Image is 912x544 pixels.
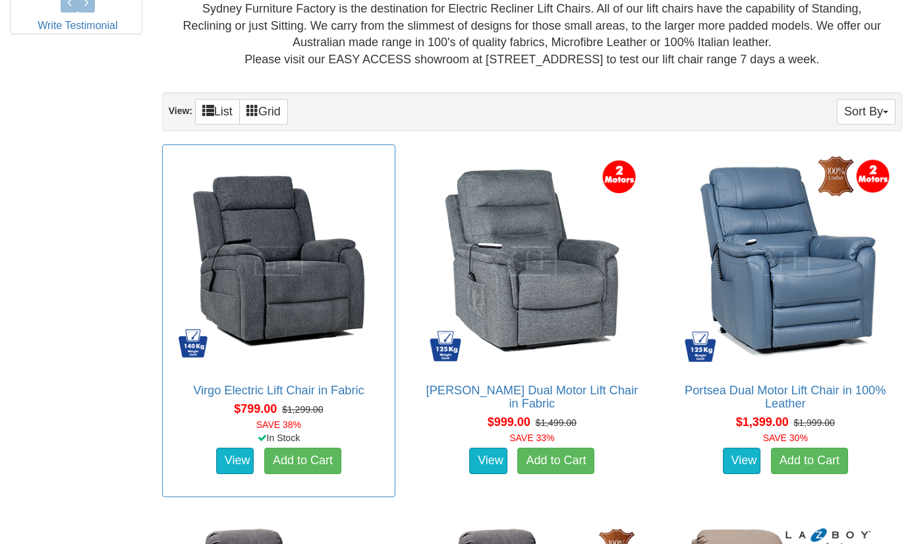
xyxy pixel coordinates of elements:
[509,433,554,443] font: SAVE 33%
[517,448,594,474] a: Add to Cart
[173,1,892,69] div: Sydney Furniture Factory is the destination for Electric Recliner Lift Chairs. All of our lift ch...
[234,402,277,415] span: $799.00
[239,99,288,125] a: Grid
[685,384,886,410] a: Portsea Dual Motor Lift Chair in 100% Leather
[195,99,240,125] a: List
[469,448,507,474] a: View
[837,99,896,125] button: Sort By
[736,415,789,429] span: $1,399.00
[771,448,848,474] a: Add to Cart
[169,106,192,116] strong: View:
[159,431,398,444] div: In Stock
[488,415,530,429] span: $999.00
[193,384,364,397] a: Virgo Electric Lift Chair in Fabric
[216,448,254,474] a: View
[264,448,341,474] a: Add to Cart
[794,417,835,428] del: $1,999.00
[169,152,388,371] img: Virgo Electric Lift Chair in Fabric
[282,404,323,415] del: $1,299.00
[763,433,808,443] font: SAVE 30%
[536,417,577,428] del: $1,499.00
[426,384,638,410] a: [PERSON_NAME] Dual Motor Lift Chair in Fabric
[723,448,761,474] a: View
[38,20,117,31] a: Write Testimonial
[422,152,641,371] img: Bristow Dual Motor Lift Chair in Fabric
[676,152,895,371] img: Portsea Dual Motor Lift Chair in 100% Leather
[256,419,301,430] font: SAVE 38%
